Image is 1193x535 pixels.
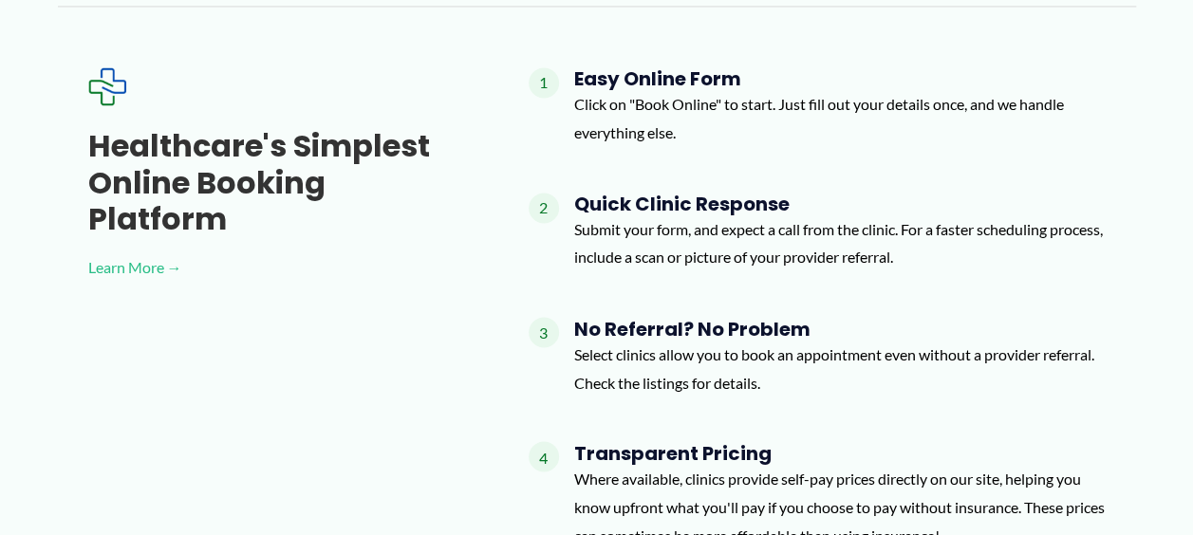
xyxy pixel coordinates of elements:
[529,193,559,223] span: 2
[529,67,559,98] span: 1
[574,90,1106,146] p: Click on "Book Online" to start. Just fill out your details once, and we handle everything else.
[574,215,1106,271] p: Submit your form, and expect a call from the clinic. For a faster scheduling process, include a s...
[574,193,1106,215] h4: Quick Clinic Response
[88,252,468,281] a: Learn More →
[574,340,1106,396] p: Select clinics allow you to book an appointment even without a provider referral. Check the listi...
[574,67,1106,90] h4: Easy Online Form
[88,67,126,105] img: Expected Healthcare Logo
[88,128,468,237] h3: Healthcare's simplest online booking platform
[529,317,559,347] span: 3
[529,441,559,471] span: 4
[574,317,1106,340] h4: No Referral? No Problem
[574,441,1106,464] h4: Transparent Pricing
